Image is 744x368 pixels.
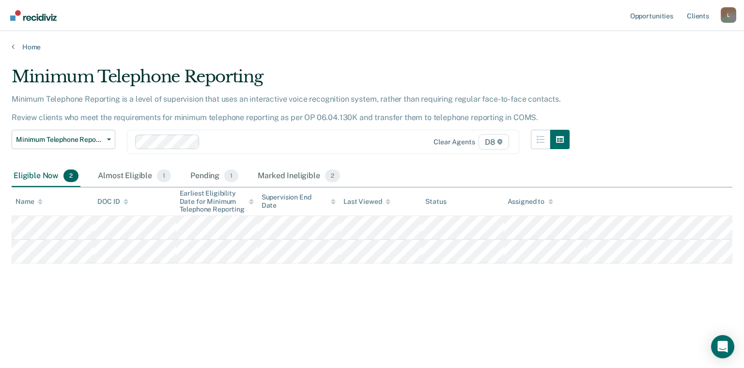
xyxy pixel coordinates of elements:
span: D8 [479,134,509,150]
button: Minimum Telephone Reporting [12,130,115,149]
div: Status [425,198,446,206]
div: Eligible Now2 [12,166,80,187]
span: 2 [325,169,340,182]
button: Profile dropdown button [721,7,736,23]
span: 1 [224,169,238,182]
div: Assigned to [508,198,553,206]
div: Last Viewed [343,198,390,206]
span: 1 [157,169,171,182]
span: Minimum Telephone Reporting [16,136,103,144]
p: Minimum Telephone Reporting is a level of supervision that uses an interactive voice recognition ... [12,94,561,122]
div: Name [15,198,43,206]
div: Open Intercom Messenger [711,335,734,358]
span: 2 [63,169,78,182]
a: Home [12,43,732,51]
div: L [721,7,736,23]
div: Minimum Telephone Reporting [12,67,570,94]
img: Recidiviz [10,10,57,21]
div: Clear agents [434,138,475,146]
div: Supervision End Date [262,193,336,210]
div: Earliest Eligibility Date for Minimum Telephone Reporting [180,189,254,214]
div: Pending1 [188,166,240,187]
div: Marked Ineligible2 [256,166,342,187]
div: Almost Eligible1 [96,166,173,187]
div: DOC ID [97,198,128,206]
